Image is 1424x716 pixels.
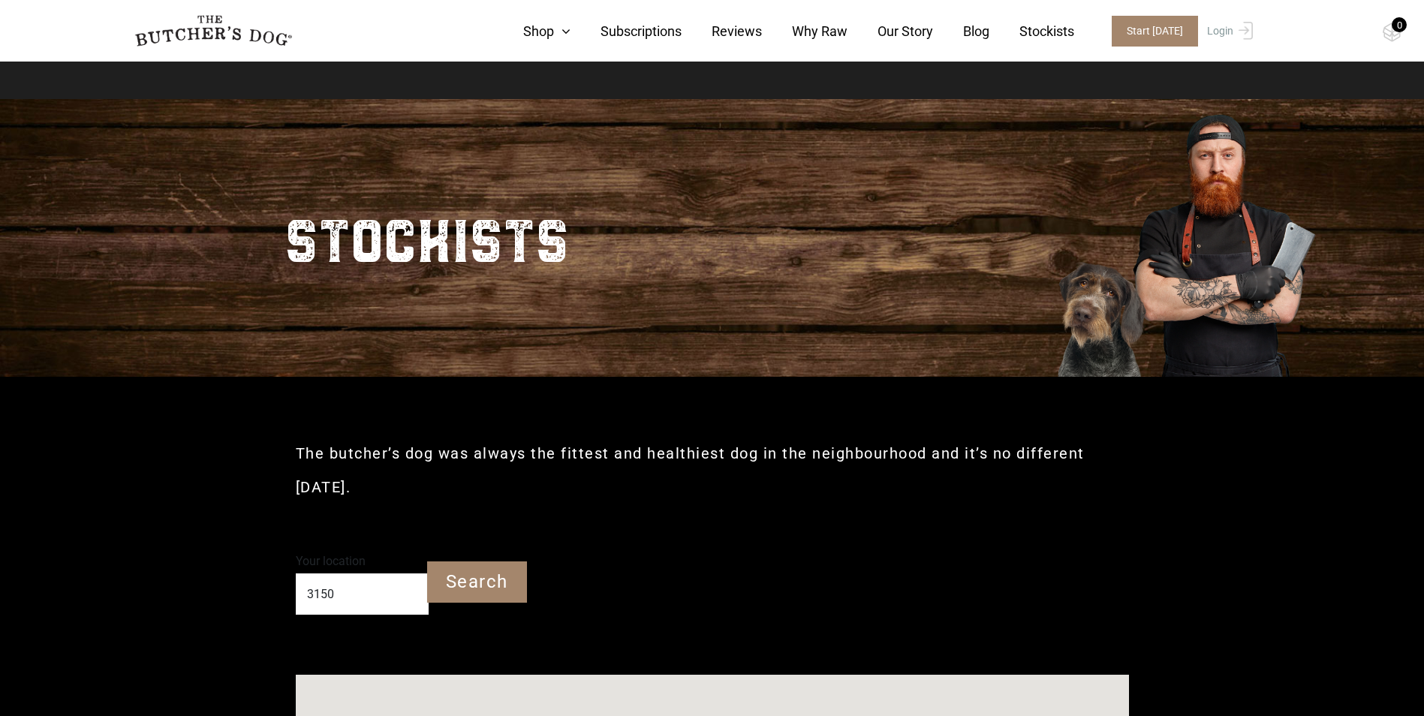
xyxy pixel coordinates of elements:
a: Subscriptions [571,21,682,41]
a: Blog [933,21,989,41]
span: Start [DATE] [1112,16,1198,47]
a: Our Story [847,21,933,41]
div: 0 [1392,17,1407,32]
a: Stockists [989,21,1074,41]
input: Search [427,561,527,603]
h2: The butcher’s dog was always the fittest and healthiest dog in the neighbourhood and it’s no diff... [296,437,1129,504]
a: Shop [493,21,571,41]
a: Reviews [682,21,762,41]
a: Why Raw [762,21,847,41]
a: Login [1203,16,1253,47]
img: TBD_Cart-Empty.png [1383,23,1401,42]
h2: STOCKISTS [284,189,569,287]
img: Butcher_Large_3.png [1034,95,1334,377]
a: Start [DATE] [1097,16,1203,47]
